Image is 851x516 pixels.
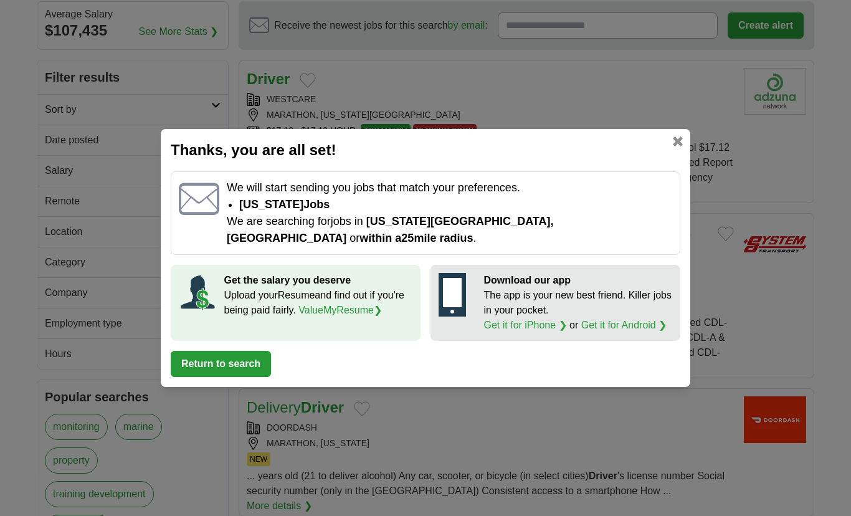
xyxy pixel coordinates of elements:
span: [US_STATE][GEOGRAPHIC_DATA], [GEOGRAPHIC_DATA] [227,215,553,244]
h2: Thanks, you are all set! [171,139,680,161]
a: ValueMyResume❯ [298,305,382,315]
p: The app is your new best friend. Killer jobs in your pocket. or [484,288,673,333]
a: Get it for iPhone ❯ [484,320,567,330]
a: Get it for Android ❯ [581,320,667,330]
button: Return to search [171,351,271,377]
li: [US_STATE] jobs [239,196,672,213]
p: Upload your Resume and find out if you're being paid fairly. [224,288,413,318]
p: We will start sending you jobs that match your preferences. [227,179,672,196]
p: We are searching for jobs in or . [227,213,672,247]
p: Download our app [484,273,673,288]
span: within a 25 mile radius [359,232,473,244]
p: Get the salary you deserve [224,273,413,288]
